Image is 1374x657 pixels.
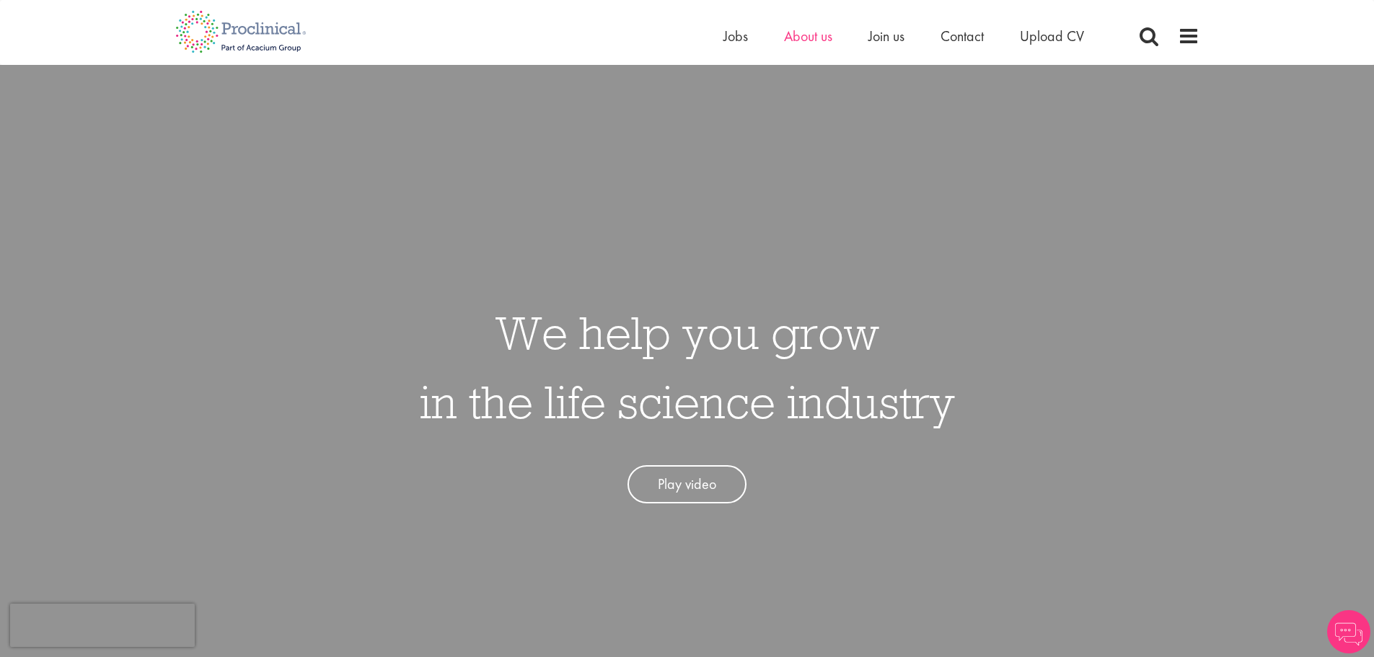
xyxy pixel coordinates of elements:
[868,27,904,45] a: Join us
[784,27,832,45] a: About us
[723,27,748,45] a: Jobs
[941,27,984,45] a: Contact
[420,298,955,436] h1: We help you grow in the life science industry
[1327,610,1370,653] img: Chatbot
[1020,27,1084,45] a: Upload CV
[627,465,747,503] a: Play video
